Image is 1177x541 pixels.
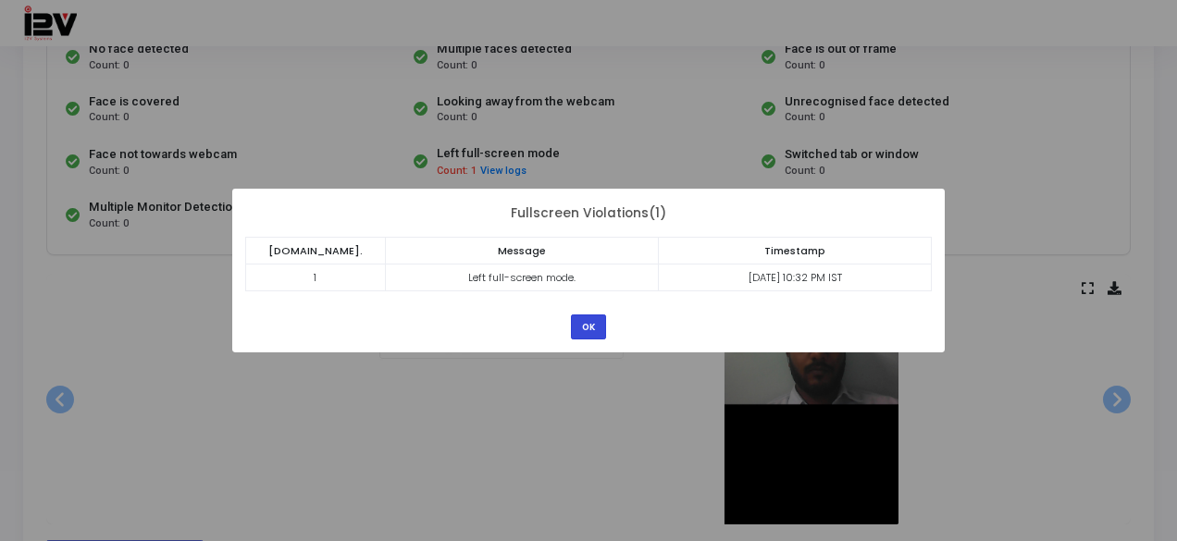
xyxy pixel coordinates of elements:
th: Timestamp [658,238,931,264]
td: Left full-screen mode. [385,264,658,291]
div: Fullscreen Violations(1) [245,202,933,222]
td: 1 [245,264,385,291]
button: OK [571,314,606,339]
th: [DOMAIN_NAME]. [245,238,385,264]
th: Message [385,238,658,264]
td: [DATE] 10:32 PM IST [658,264,931,291]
